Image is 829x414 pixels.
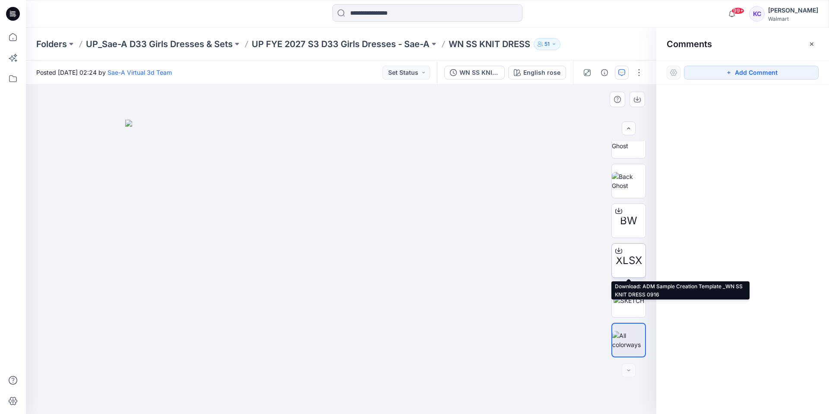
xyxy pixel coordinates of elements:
[544,39,550,49] p: 51
[620,213,637,229] span: BW
[36,38,67,50] a: Folders
[612,172,645,190] img: Back Ghost
[612,331,645,349] img: All colorways
[614,296,644,305] img: SKETCH
[86,38,233,50] a: UP_Sae-A D33 Girls Dresses & Sets
[768,5,818,16] div: [PERSON_NAME]
[108,69,172,76] a: Sae-A Virtual 3d Team
[252,38,430,50] a: UP FYE 2027 S3 D33 Girls Dresses - Sae-A
[616,253,642,268] span: XLSX
[598,66,611,80] button: Details
[449,38,530,50] p: WN SS KNIT DRESS
[749,6,765,22] div: KC
[508,66,566,80] button: English rose
[768,16,818,22] div: Walmart
[534,38,560,50] button: 51
[667,39,712,49] h2: Comments
[36,68,172,77] span: Posted [DATE] 02:24 by
[684,66,819,80] button: Add Comment
[612,132,645,150] img: Front Ghost
[731,7,744,14] span: 99+
[459,68,499,77] div: WN SS KNIT DRESS _FULL COLORWAYS
[125,120,557,414] img: eyJhbGciOiJIUzI1NiIsImtpZCI6IjAiLCJzbHQiOiJzZXMiLCJ0eXAiOiJKV1QifQ.eyJkYXRhIjp7InR5cGUiOiJzdG9yYW...
[523,68,560,77] div: English rose
[444,66,505,80] button: WN SS KNIT DRESS _FULL COLORWAYS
